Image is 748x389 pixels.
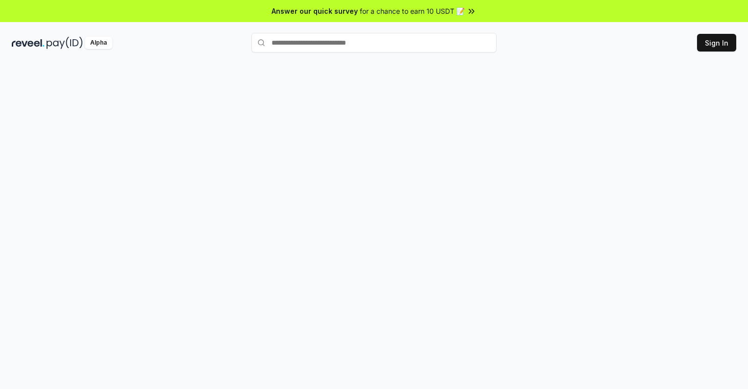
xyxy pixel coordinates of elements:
[85,37,112,49] div: Alpha
[697,34,736,52] button: Sign In
[47,37,83,49] img: pay_id
[360,6,465,16] span: for a chance to earn 10 USDT 📝
[12,37,45,49] img: reveel_dark
[272,6,358,16] span: Answer our quick survey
